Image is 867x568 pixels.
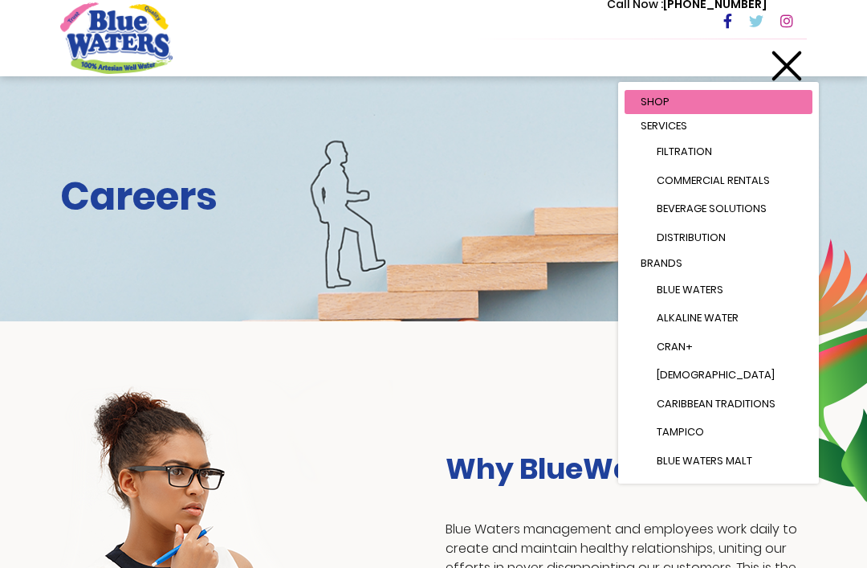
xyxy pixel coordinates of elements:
[60,2,173,73] a: store logo
[657,310,739,325] span: Alkaline Water
[657,282,723,297] span: Blue Waters
[657,339,693,354] span: Cran+
[641,118,687,133] span: Services
[657,201,767,216] span: Beverage Solutions
[657,453,752,468] span: Blue Waters Malt
[446,452,807,486] h3: Why BlueWaters
[60,174,807,220] h2: Careers
[641,94,670,109] span: Shop
[657,481,702,496] span: Stamina
[657,230,726,245] span: Distribution
[657,424,704,439] span: Tampico
[657,367,775,382] span: [DEMOGRAPHIC_DATA]
[641,255,682,271] span: Brands
[657,144,712,159] span: Filtration
[657,173,770,188] span: Commercial Rentals
[657,396,775,411] span: Caribbean Traditions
